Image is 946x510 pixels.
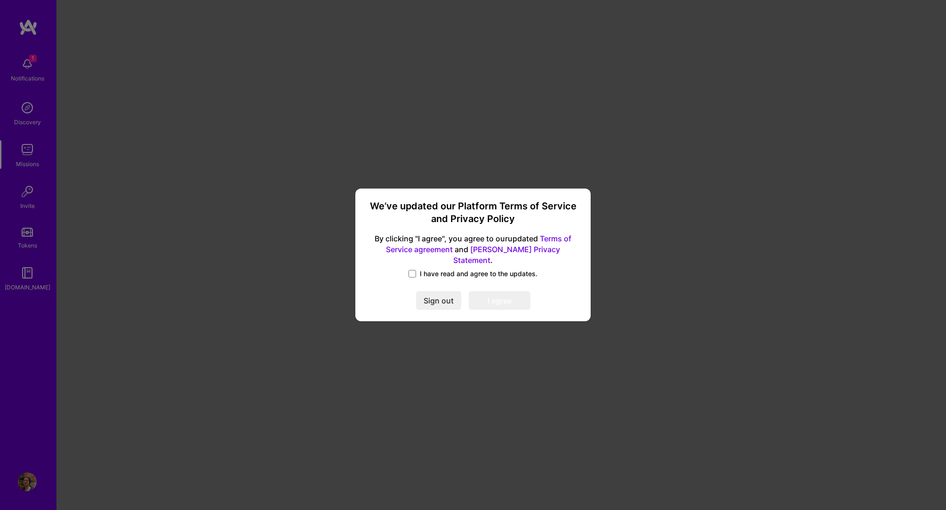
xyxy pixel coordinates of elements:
[386,234,571,254] a: Terms of Service agreement
[453,244,560,264] a: [PERSON_NAME] Privacy Statement
[469,291,530,310] button: I agree
[367,233,579,266] span: By clicking "I agree", you agree to our updated and .
[367,200,579,226] h3: We’ve updated our Platform Terms of Service and Privacy Policy
[420,269,537,279] span: I have read and agree to the updates.
[416,291,461,310] button: Sign out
